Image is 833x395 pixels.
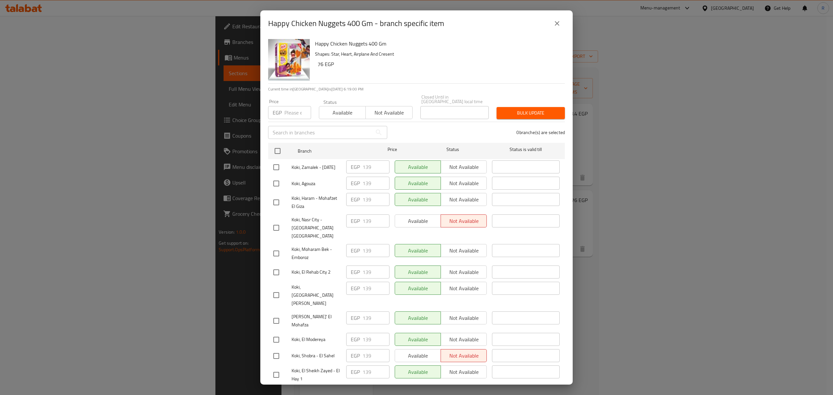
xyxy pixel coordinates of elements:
span: Status [419,145,487,154]
p: EGP [351,352,360,360]
p: EGP [351,247,360,254]
span: Koki, Nasr City - [GEOGRAPHIC_DATA] [GEOGRAPHIC_DATA] [292,216,341,240]
input: Please enter price [362,333,389,346]
p: EGP [351,217,360,225]
button: Bulk update [497,107,565,119]
span: [PERSON_NAME]' El Mohafza [292,313,341,329]
p: EGP [351,368,360,376]
h2: Happy Chicken Nuggets 400 Gm - branch specific item [268,18,444,29]
p: EGP [351,163,360,171]
input: Please enter price [362,244,389,257]
span: Koki, Shobra - El Sahel [292,352,341,360]
span: Koki, El Rehab City 2 [292,268,341,276]
input: Please enter price [284,106,311,119]
span: Koki, El Modereya [292,335,341,344]
span: Status is valid till [492,145,560,154]
span: Koki, [GEOGRAPHIC_DATA][PERSON_NAME] [292,283,341,307]
input: Please enter price [362,214,389,227]
p: EGP [351,335,360,343]
img: Happy Chicken Nuggets 400 Gm [268,39,310,81]
p: EGP [273,109,282,116]
p: EGP [351,196,360,203]
input: Please enter price [362,177,389,190]
p: EGP [351,284,360,292]
span: Not available [368,108,410,117]
h6: Happy Chicken Nuggets 400 Gm [315,39,560,48]
span: Available [322,108,363,117]
p: Current time in [GEOGRAPHIC_DATA] is [DATE] 6:19:00 PM [268,86,565,92]
span: Price [371,145,414,154]
span: Koki, Moharam Bek - Emboroz [292,245,341,262]
input: Please enter price [362,365,389,378]
span: Koki, Haram - Mohafzet El Giza [292,194,341,211]
input: Search in branches [268,126,372,139]
span: Bulk update [502,109,560,117]
button: Available [319,106,366,119]
input: Please enter price [362,160,389,173]
span: Koki, El Sheikh Zayed - El Hay 1 [292,367,341,383]
button: Not available [365,106,412,119]
input: Please enter price [362,193,389,206]
input: Please enter price [362,311,389,324]
p: EGP [351,179,360,187]
input: Please enter price [362,266,389,279]
span: Koki, Agouza [292,180,341,188]
button: close [549,16,565,31]
p: Shapes: Star, Heart, Airplane And Cresent [315,50,560,58]
input: Please enter price [362,282,389,295]
p: EGP [351,314,360,322]
span: Koki, Zamalek - [DATE] [292,163,341,171]
p: 0 branche(s) are selected [516,129,565,136]
input: Please enter price [362,349,389,362]
span: Branch [298,147,365,155]
h6: 76 EGP [318,60,560,69]
p: EGP [351,268,360,276]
